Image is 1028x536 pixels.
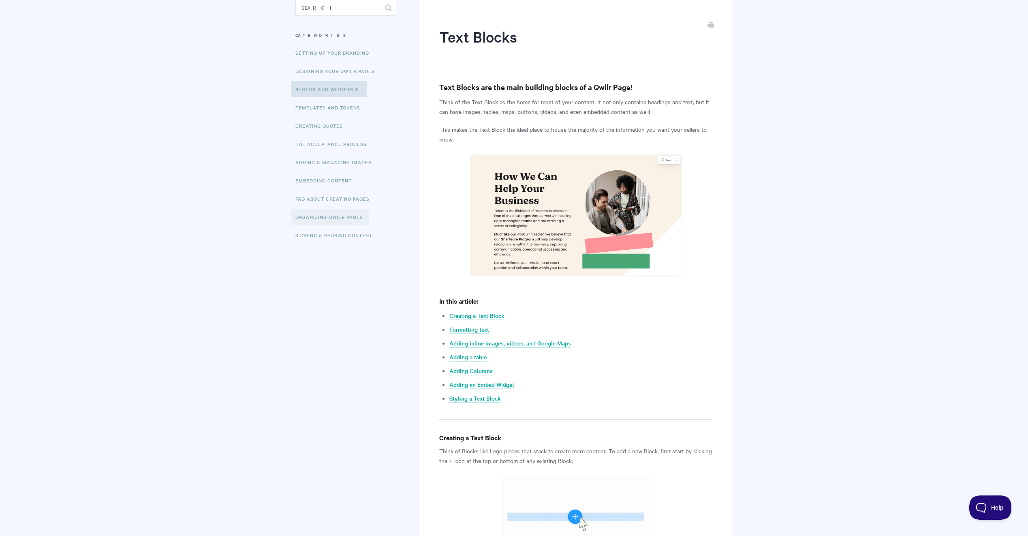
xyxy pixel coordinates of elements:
a: Templates and Tokens [295,99,366,116]
a: Adding an Embed Widget [449,380,514,389]
h1: Text Blocks [439,26,700,61]
a: Setting up your Branding [295,45,375,61]
a: Organizing Qwilr Pages [291,209,369,225]
a: Adding inline images, videos, and Google Maps [449,339,571,348]
a: FAQ About Creating Pages [295,191,376,207]
h4: Creating a Text Block [439,433,712,443]
p: This makes the Text Block the ideal place to house the majority of the information you want your ... [439,124,712,144]
a: Embedding Content [295,172,358,189]
a: Print this Article [707,21,714,30]
a: Designing Your Qwilr Pages [295,63,381,79]
a: The Acceptance Process [295,136,373,152]
h3: Categories [295,28,396,43]
a: Creating Quotes [295,118,349,134]
p: Think of the Text Block as the home for most of your content. It not only contains headings and t... [439,97,712,116]
a: Creating a Text Block [449,311,504,320]
h4: In this article: [439,296,712,306]
a: Adding & Managing Images [295,154,378,170]
a: Adding Columns [449,367,493,375]
a: Adding a table [449,353,487,362]
a: Blocks and Widgets [291,81,367,97]
a: Styling a Text Block [449,394,501,403]
a: Formatting text [449,325,489,334]
iframe: Toggle Customer Support [969,495,1012,520]
p: Think of Blocks like Lego pieces that stack to create more content. To add a new Block, first sta... [439,446,712,465]
h3: Text Blocks are the main building blocks of a Qwilr Page! [439,81,712,93]
a: Storing & Reusing Content [295,227,378,243]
